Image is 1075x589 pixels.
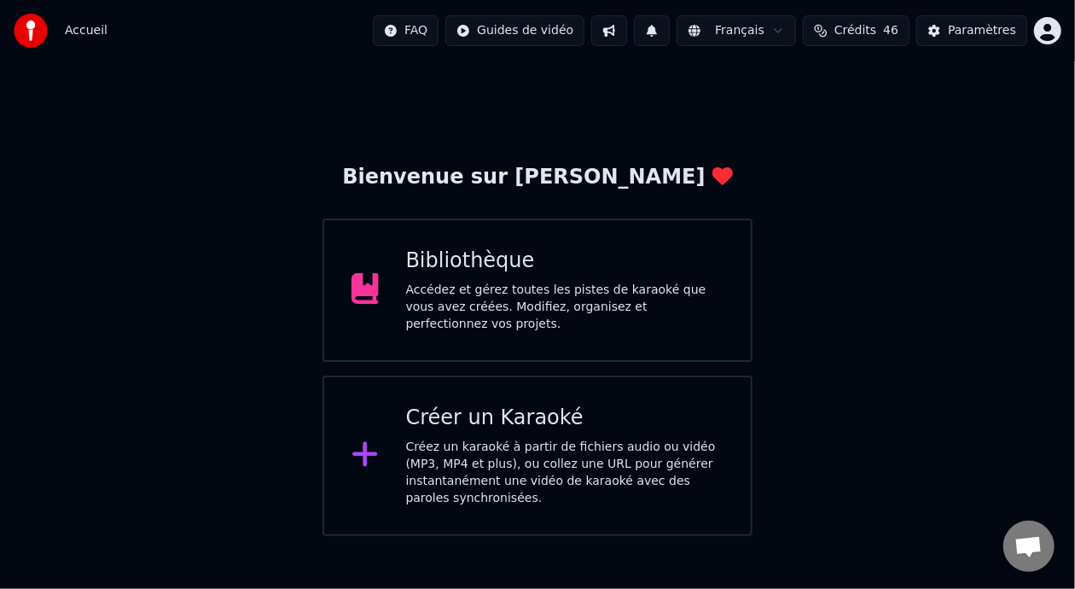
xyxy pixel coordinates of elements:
span: Accueil [65,22,107,39]
button: Crédits46 [803,15,909,46]
button: Guides de vidéo [445,15,584,46]
div: Créer un Karaoké [406,405,724,432]
nav: breadcrumb [65,22,107,39]
div: Bibliothèque [406,248,724,275]
img: youka [14,14,48,48]
div: Accédez et gérez toutes les pistes de karaoké que vous avez créées. Modifiez, organisez et perfec... [406,282,724,333]
span: Crédits [834,22,876,39]
div: Ouvrir le chat [1003,521,1055,572]
div: Créez un karaoké à partir de fichiers audio ou vidéo (MP3, MP4 et plus), ou collez une URL pour g... [406,439,724,507]
button: FAQ [373,15,439,46]
div: Bienvenue sur [PERSON_NAME] [342,164,732,191]
button: Paramètres [916,15,1027,46]
span: 46 [883,22,898,39]
div: Paramètres [948,22,1016,39]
